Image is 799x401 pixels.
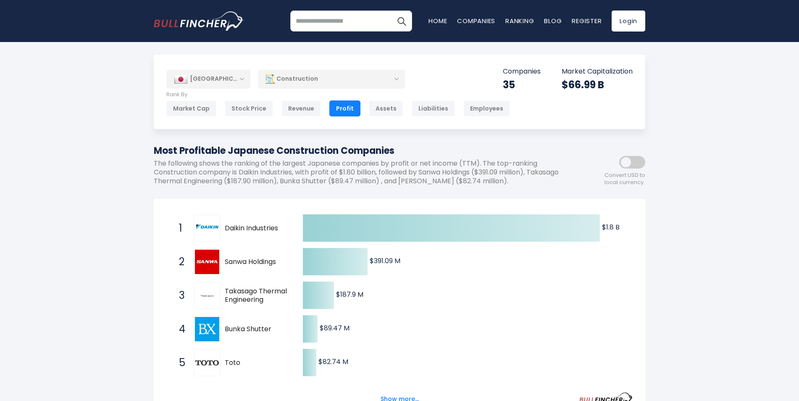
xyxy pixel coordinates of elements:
img: Sanwa Holdings [195,250,219,274]
span: Convert USD to local currency [605,172,645,186]
a: Go to homepage [154,11,244,31]
a: Blog [544,16,562,25]
img: Daikin Industries [195,216,219,240]
p: Rank By [166,91,510,98]
span: Toto [225,359,288,367]
text: $187.9 M [336,290,363,299]
div: Profit [329,100,360,116]
div: [GEOGRAPHIC_DATA] [166,70,250,88]
div: 35 [503,78,541,91]
div: Revenue [281,100,321,116]
div: Construction [258,69,405,89]
text: $89.47 M [320,323,350,333]
text: $391.09 M [370,256,400,266]
div: Employees [463,100,510,116]
span: 2 [175,255,183,269]
span: 3 [175,288,183,303]
text: $82.74 M [318,357,348,367]
img: Takasago Thermal Engineering [195,289,219,302]
h1: Most Profitable Japanese Construction Companies [154,144,570,158]
span: Bunka Shutter [225,325,288,334]
span: 1 [175,221,183,235]
span: Sanwa Holdings [225,258,288,266]
div: $66.99 B [562,78,633,91]
div: Assets [369,100,403,116]
a: Login [612,11,645,32]
span: Takasago Thermal Engineering [225,287,288,305]
p: The following shows the ranking of the largest Japanese companies by profit or net income (TTM). ... [154,159,570,185]
img: Bunka Shutter [195,317,219,341]
div: Market Cap [166,100,216,116]
a: Ranking [505,16,534,25]
a: Home [428,16,447,25]
span: 4 [175,322,183,336]
img: Toto [195,351,219,375]
div: Stock Price [225,100,273,116]
p: Market Capitalization [562,67,633,76]
div: Liabilities [412,100,455,116]
span: Daikin Industries [225,224,288,233]
button: Search [391,11,412,32]
p: Companies [503,67,541,76]
span: 5 [175,356,183,370]
img: bullfincher logo [154,11,244,31]
a: Register [572,16,602,25]
a: Companies [457,16,495,25]
text: $1.8 B [602,222,620,232]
